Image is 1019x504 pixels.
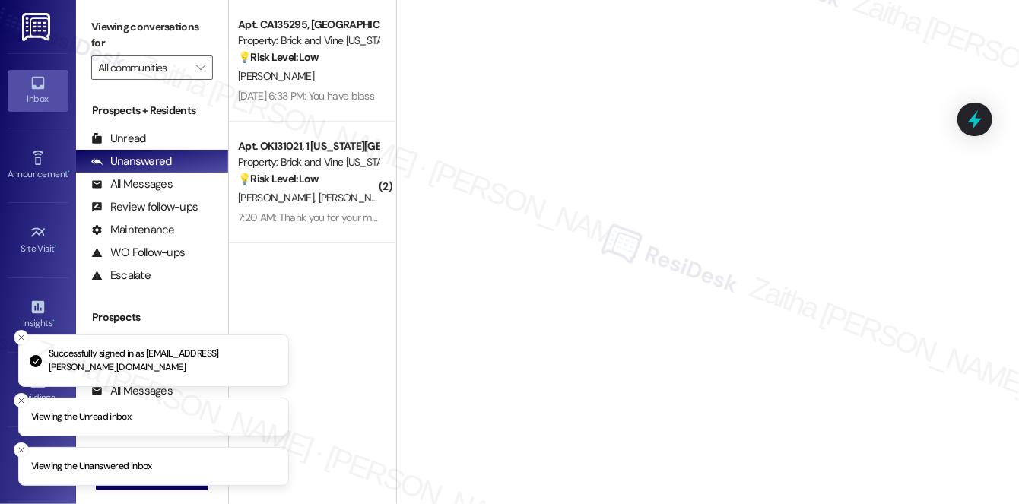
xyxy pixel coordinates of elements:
[91,245,185,261] div: WO Follow-ups
[238,172,319,185] strong: 💡 Risk Level: Low
[98,55,189,80] input: All communities
[49,347,276,374] p: Successfully signed in as [EMAIL_ADDRESS][PERSON_NAME][DOMAIN_NAME]
[91,176,173,192] div: All Messages
[91,222,175,238] div: Maintenance
[14,330,29,345] button: Close toast
[238,191,319,204] span: [PERSON_NAME]
[238,69,314,83] span: [PERSON_NAME]
[8,294,68,335] a: Insights •
[68,166,70,177] span: •
[238,138,379,154] div: Apt. OK131021, 1 [US_STATE][GEOGRAPHIC_DATA]
[8,70,68,111] a: Inbox
[91,131,146,147] div: Unread
[76,309,228,325] div: Prospects
[14,442,29,458] button: Close toast
[55,241,57,252] span: •
[319,191,395,204] span: [PERSON_NAME]
[196,62,205,74] i: 
[8,369,68,410] a: Buildings
[22,13,53,41] img: ResiDesk Logo
[238,50,319,64] strong: 💡 Risk Level: Low
[238,89,374,103] div: [DATE] 6:33 PM: You have blass
[31,460,152,474] p: Viewing the Unanswered inbox
[76,103,228,119] div: Prospects + Residents
[91,268,151,284] div: Escalate
[238,154,379,170] div: Property: Brick and Vine [US_STATE][GEOGRAPHIC_DATA]
[31,410,131,424] p: Viewing the Unread inbox
[91,154,172,170] div: Unanswered
[91,199,198,215] div: Review follow-ups
[52,315,55,326] span: •
[238,17,379,33] div: Apt. CA135295, [GEOGRAPHIC_DATA][US_STATE]
[8,444,68,485] a: Leads
[91,15,213,55] label: Viewing conversations for
[8,220,68,261] a: Site Visit •
[14,393,29,408] button: Close toast
[238,33,379,49] div: Property: Brick and Vine [US_STATE]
